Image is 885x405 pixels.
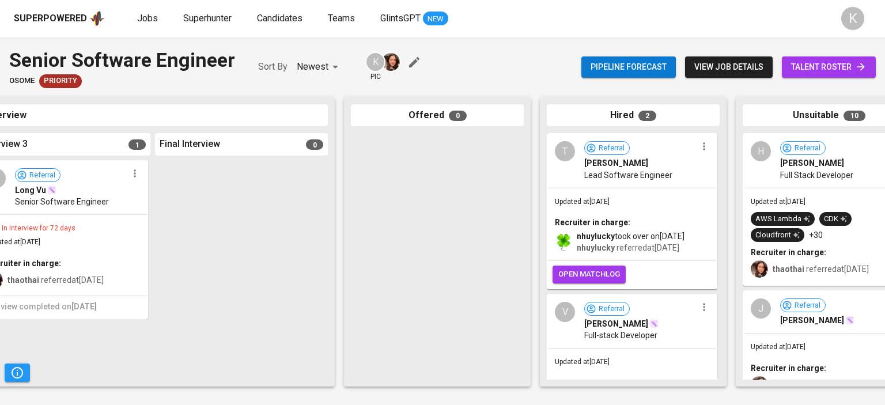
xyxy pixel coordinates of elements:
div: Senior Software Engineer [9,46,235,74]
button: Pipeline Triggers [5,364,30,382]
span: [PERSON_NAME] [780,315,844,326]
div: T [555,141,575,161]
b: Recruiter in charge: [555,218,630,227]
div: New Job received from Demand Team [39,74,82,88]
img: thao.thai@glints.com [382,53,400,71]
img: app logo [89,10,105,27]
div: pic [365,52,385,82]
b: thaothai [773,264,804,274]
span: Referral [594,143,629,154]
div: H [751,141,771,161]
a: Teams [328,12,357,26]
button: view job details [685,56,773,78]
span: Senior Software Engineer [15,196,109,207]
span: talent roster [791,60,867,74]
a: Superhunter [183,12,234,26]
span: referred at [DATE] [773,264,869,274]
a: Candidates [257,12,305,26]
span: NEW [423,13,448,25]
img: thao.thai@glints.com [751,376,768,393]
a: Superpoweredapp logo [14,10,105,27]
span: Osome [9,75,35,86]
span: took over on [DATE] [577,230,684,242]
b: Recruiter in charge: [555,378,630,388]
span: Updated at [DATE] [555,358,610,366]
span: Long Vu [15,184,46,196]
a: Jobs [137,12,160,26]
div: CDK [824,214,847,225]
span: Referral [25,170,60,181]
span: Full Stack Developer [780,169,853,181]
div: Cloudfront [755,230,800,241]
span: Referral [790,300,825,311]
p: Newest [297,60,328,74]
div: K [365,52,385,72]
span: Pipeline forecast [591,60,667,74]
span: 2 [638,111,656,121]
span: Jobs [137,13,158,24]
img: thao.thai@glints.com [751,260,768,278]
span: 0 [306,139,323,150]
div: TReferral[PERSON_NAME]Lead Software EngineerUpdated at[DATE]Recruiter in charge:nhuyluckytook ove... [547,133,717,289]
span: referred at [DATE] [7,275,104,285]
b: nhuylucky [577,232,615,241]
span: Updated at [DATE] [555,198,610,206]
button: open matchlog [553,266,626,283]
span: open matchlog [558,268,620,281]
span: Lead Software Engineer [584,169,672,181]
a: talent roster [782,56,876,78]
span: [PERSON_NAME] [780,157,844,169]
span: Referral [790,143,825,154]
span: Updated at [DATE] [751,343,805,351]
img: f9493b8c-82b8-4f41-8722-f5d69bb1b761.jpg [555,233,572,251]
a: GlintsGPT NEW [380,12,448,26]
img: magic_wand.svg [845,316,854,325]
span: Candidates [257,13,302,24]
b: Recruiter in charge: [751,364,826,373]
b: Recruiter in charge: [751,248,826,257]
span: Referral [594,304,629,315]
span: referred at [DATE] [577,243,679,252]
img: magic_wand.svg [649,319,659,328]
span: Full-stack Developer [584,330,657,341]
div: Hired [547,104,720,127]
div: K [841,7,864,30]
span: Teams [328,13,355,24]
span: Final Interview [160,138,220,151]
span: [DATE] [71,302,97,311]
div: AWS Lambda [755,214,810,225]
span: Superhunter [183,13,232,24]
div: J [751,298,771,319]
span: 10 [844,111,865,121]
div: Newest [297,56,342,78]
p: +30 [809,229,823,241]
span: 1 [128,139,146,150]
div: Superpowered [14,12,87,25]
b: nhuylucky [577,243,615,252]
span: 0 [449,111,467,121]
span: [PERSON_NAME] [584,157,648,169]
p: Sort By [258,60,288,74]
span: Priority [39,75,82,86]
img: magic_wand.svg [47,186,56,195]
div: V [555,302,575,322]
span: Updated at [DATE] [751,198,805,206]
span: view job details [694,60,763,74]
button: Pipeline forecast [581,56,676,78]
span: GlintsGPT [380,13,421,24]
div: Offered [351,104,524,127]
b: thaothai [7,275,39,285]
span: [PERSON_NAME] [584,318,648,330]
